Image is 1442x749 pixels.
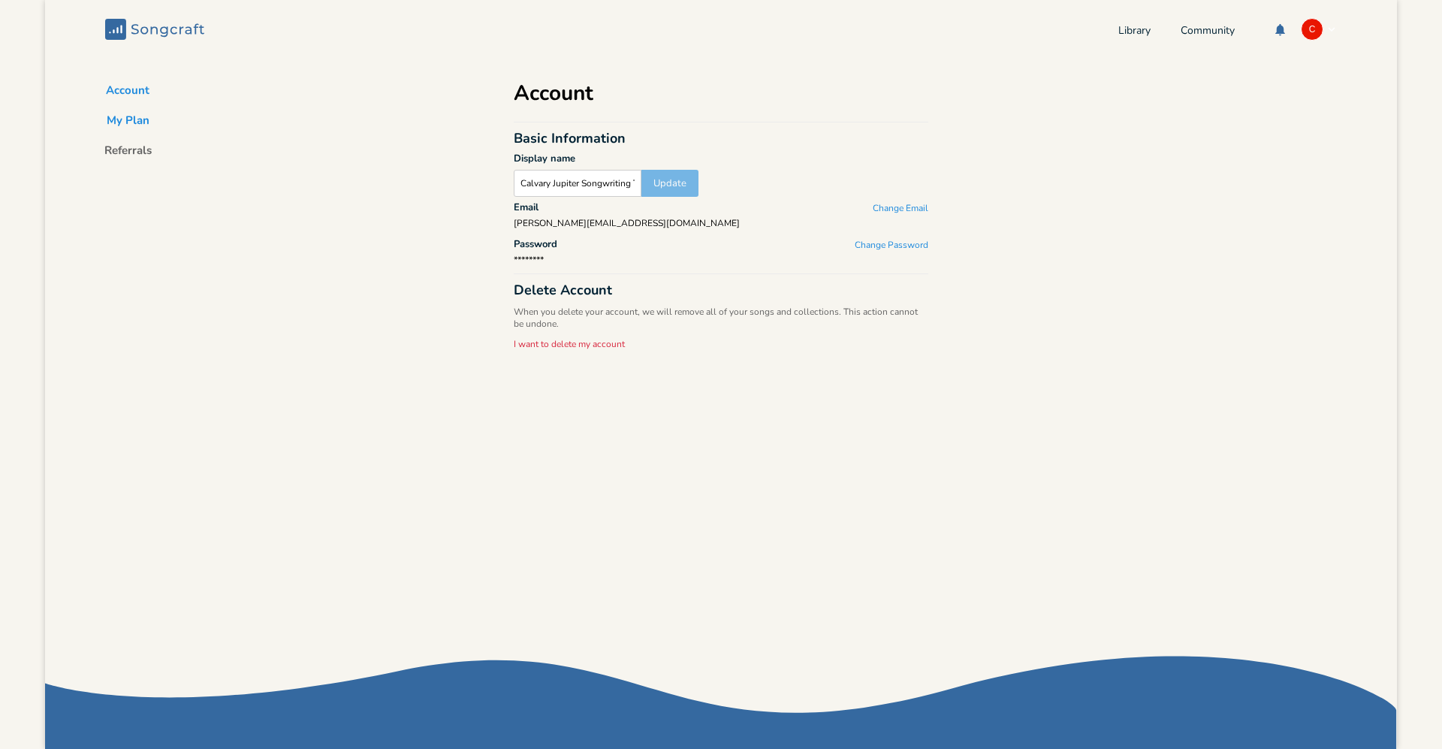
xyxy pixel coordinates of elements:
input: Songcraft Sam [514,170,641,197]
a: Community [1181,26,1235,38]
button: I want to delete my account [514,339,625,352]
div: Password [514,240,557,249]
button: Change Password [855,240,928,252]
div: Basic Information [514,131,928,145]
div: Calvary Jupiter Songwriting Team [1301,18,1323,41]
button: Referrals [92,143,164,164]
div: Delete Account [514,283,928,297]
div: Display name [514,154,928,164]
button: My Plan [95,113,161,134]
button: C [1301,18,1337,41]
p: When you delete your account, we will remove all of your songs and collections. This action canno... [514,306,928,330]
button: Update [641,170,698,197]
button: Account [94,83,161,104]
button: Change Email [873,203,928,216]
div: Email [514,203,538,213]
h1: Account [514,83,593,104]
div: [PERSON_NAME][EMAIL_ADDRESS][DOMAIN_NAME] [514,219,928,228]
a: Library [1118,26,1151,38]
